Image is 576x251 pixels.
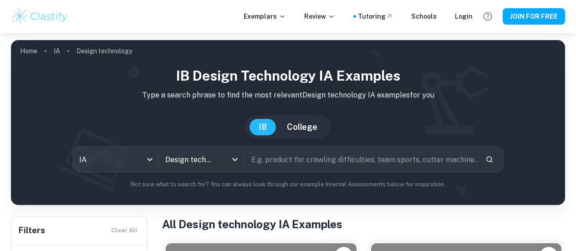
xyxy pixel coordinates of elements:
input: E.g. product for crawling difficulties, team sports, cutter machine... [245,147,478,172]
p: Exemplars [244,11,286,21]
div: IA [73,147,158,172]
button: Open [229,153,241,166]
img: profile cover [11,40,565,205]
a: Login [455,11,473,21]
p: Type a search phrase to find the most relevant Design technology IA examples for you [18,90,558,101]
a: Schools [411,11,437,21]
button: IB [250,119,276,135]
p: Not sure what to search for? You can always look through our example Internal Assessments below f... [18,180,558,189]
a: IA [54,45,60,57]
h6: Filters [19,224,45,237]
h1: IB Design technology IA examples [18,66,558,86]
h1: All Design technology IA Examples [162,216,565,232]
button: Help and Feedback [480,9,495,24]
a: Home [20,45,37,57]
p: Design technology [76,46,132,56]
button: JOIN FOR FREE [503,8,565,25]
button: Search [482,152,497,167]
a: Tutoring [358,11,393,21]
button: College [278,119,326,135]
p: Review [304,11,335,21]
img: Clastify logo [11,7,69,26]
